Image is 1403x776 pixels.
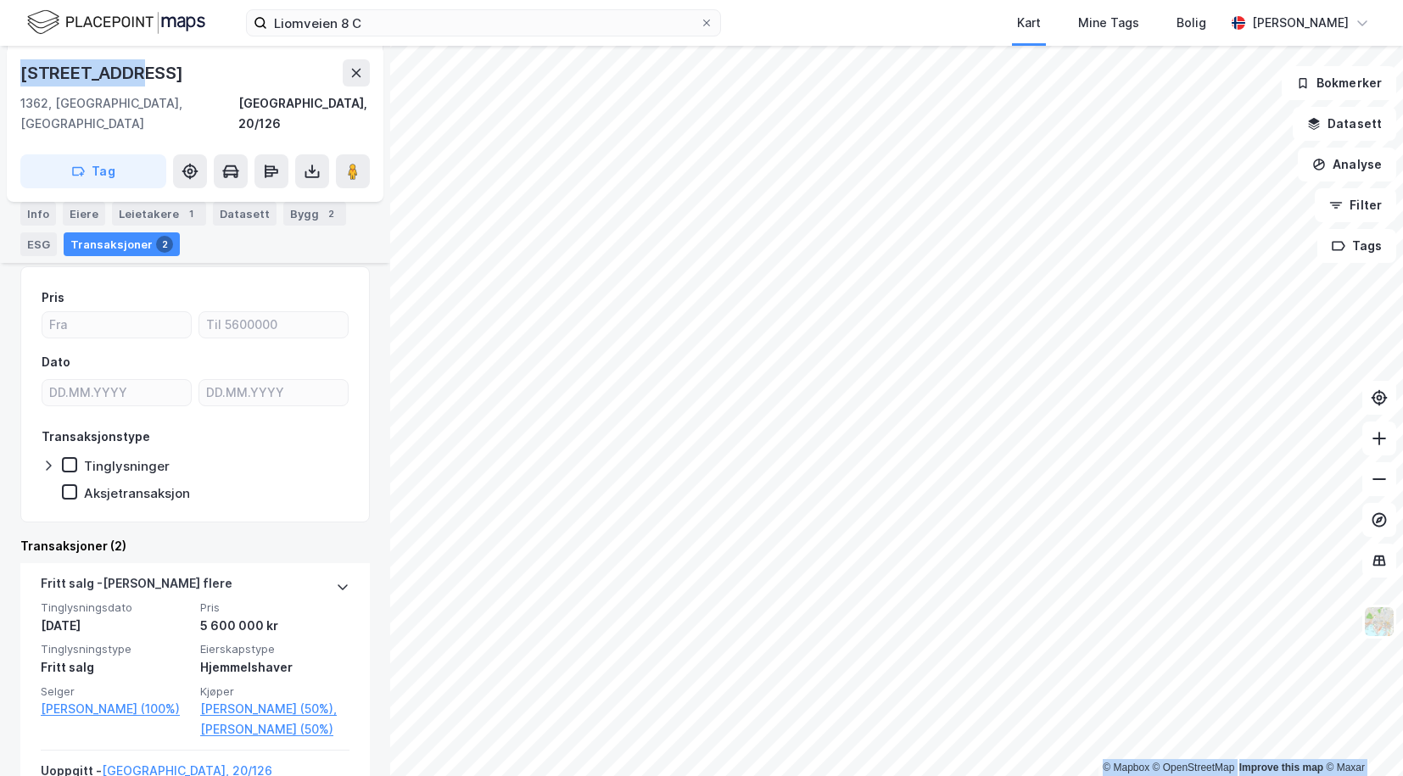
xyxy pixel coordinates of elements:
[238,93,370,134] div: [GEOGRAPHIC_DATA], 20/126
[42,352,70,372] div: Dato
[112,202,206,226] div: Leietakere
[199,380,348,405] input: DD.MM.YYYY
[200,699,349,719] a: [PERSON_NAME] (50%),
[42,380,191,405] input: DD.MM.YYYY
[20,536,370,556] div: Transaksjoner (2)
[200,684,349,699] span: Kjøper
[41,699,190,719] a: [PERSON_NAME] (100%)
[63,202,105,226] div: Eiere
[200,642,349,656] span: Eierskapstype
[1298,148,1396,181] button: Analyse
[27,8,205,37] img: logo.f888ab2527a4732fd821a326f86c7f29.svg
[267,10,700,36] input: Søk på adresse, matrikkel, gårdeiere, leietakere eller personer
[1239,762,1323,773] a: Improve this map
[200,616,349,636] div: 5 600 000 kr
[200,600,349,615] span: Pris
[1177,13,1206,33] div: Bolig
[213,202,277,226] div: Datasett
[1293,107,1396,141] button: Datasett
[20,232,57,256] div: ESG
[20,154,166,188] button: Tag
[1017,13,1041,33] div: Kart
[1363,606,1395,638] img: Z
[1317,229,1396,263] button: Tags
[42,288,64,308] div: Pris
[322,205,339,222] div: 2
[156,236,173,253] div: 2
[20,59,187,87] div: [STREET_ADDRESS]
[41,616,190,636] div: [DATE]
[199,312,348,338] input: Til 5600000
[283,202,346,226] div: Bygg
[1318,695,1403,776] iframe: Chat Widget
[1315,188,1396,222] button: Filter
[42,312,191,338] input: Fra
[41,642,190,656] span: Tinglysningstype
[20,93,238,134] div: 1362, [GEOGRAPHIC_DATA], [GEOGRAPHIC_DATA]
[1078,13,1139,33] div: Mine Tags
[200,719,349,740] a: [PERSON_NAME] (50%)
[84,458,170,474] div: Tinglysninger
[1103,762,1149,773] a: Mapbox
[20,202,56,226] div: Info
[42,427,150,447] div: Transaksjonstype
[200,657,349,678] div: Hjemmelshaver
[41,657,190,678] div: Fritt salg
[84,485,190,501] div: Aksjetransaksjon
[1153,762,1235,773] a: OpenStreetMap
[64,232,180,256] div: Transaksjoner
[1282,66,1396,100] button: Bokmerker
[41,600,190,615] span: Tinglysningsdato
[41,573,232,600] div: Fritt salg - [PERSON_NAME] flere
[41,684,190,699] span: Selger
[182,205,199,222] div: 1
[1252,13,1349,33] div: [PERSON_NAME]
